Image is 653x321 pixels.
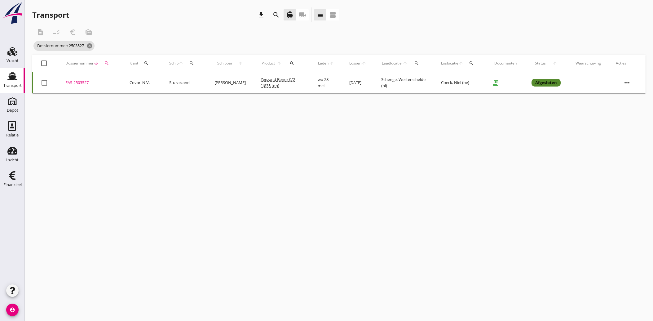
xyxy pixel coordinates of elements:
span: Schip [169,60,179,66]
i: local_shipping [299,11,306,19]
span: Loslocatie [441,60,458,66]
div: Inzicht [6,158,19,162]
td: wo 28 mei [310,72,342,93]
i: download [258,11,265,19]
span: Laden [318,60,329,66]
i: arrow_upward [361,61,366,66]
td: [PERSON_NAME] [207,72,253,93]
span: Status [532,60,549,66]
div: Acties [616,60,638,66]
span: Schipper [214,60,235,66]
i: view_agenda [329,11,337,19]
i: arrow_downward [94,61,99,66]
div: Financieel [3,183,22,187]
i: arrow_upward [549,61,561,66]
div: Afgesloten [532,79,561,87]
span: Laadlocatie [381,60,402,66]
div: Transport [3,83,22,87]
span: Dossiernummer [65,60,94,66]
span: Zeezand Benor 0/2 (1835 ton) [261,77,295,88]
div: Vracht [7,59,19,63]
i: arrow_upward [458,61,463,66]
i: arrow_upward [402,61,408,66]
i: view_headline [316,11,324,19]
div: Waarschuwing [576,60,601,66]
i: account_circle [6,304,19,316]
td: [DATE] [342,72,374,93]
i: cancel [86,43,93,49]
img: logo-small.a267ee39.svg [1,2,24,25]
i: search [144,61,149,66]
div: Klant [130,56,154,71]
i: search [189,61,194,66]
div: Relatie [6,133,19,137]
i: arrow_upward [179,61,183,66]
span: Product [261,60,276,66]
div: Transport [32,10,69,20]
span: Dossiernummer: 2503527 [33,41,95,51]
td: Coeck, Niel (be) [434,72,487,93]
i: search [469,61,474,66]
div: FAS-2503527 [65,80,115,86]
div: Documenten [494,60,517,66]
span: Lossen [349,60,361,66]
i: search [104,61,109,66]
i: more_horiz [618,74,636,91]
td: Schenge, Westerschelde (nl) [374,72,434,93]
i: directions_boat [286,11,293,19]
div: Depot [7,108,18,112]
td: Stuivezand [162,72,207,93]
i: arrow_upward [329,61,334,66]
i: arrow_upward [276,61,283,66]
i: search [414,61,419,66]
i: search [289,61,294,66]
i: receipt_long [489,77,502,89]
td: Covari N.V. [122,72,162,93]
i: arrow_upward [235,61,246,66]
i: search [272,11,280,19]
